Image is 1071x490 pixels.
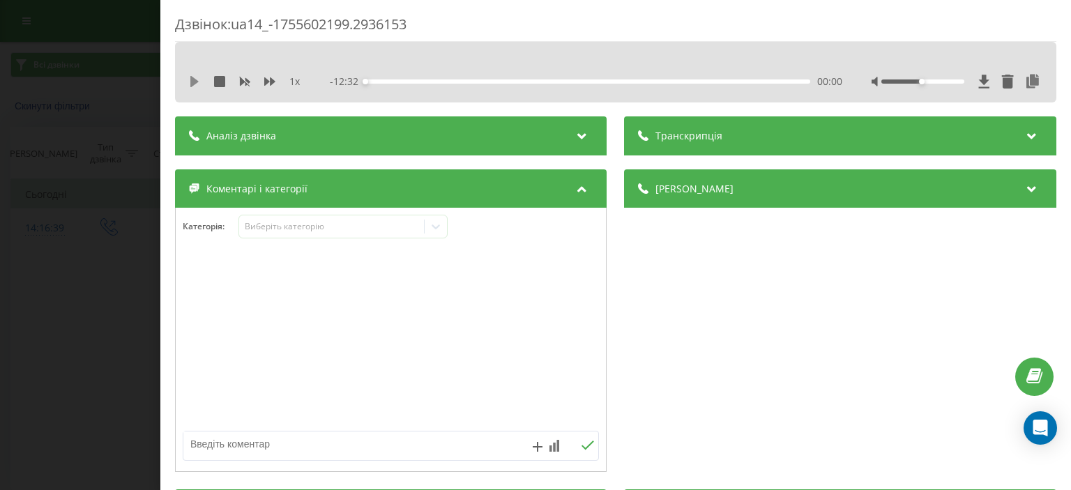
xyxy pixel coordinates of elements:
[331,75,366,89] span: - 12:32
[1024,411,1057,445] div: Open Intercom Messenger
[245,221,419,232] div: Виберіть категорію
[206,129,276,143] span: Аналіз дзвінка
[656,182,734,196] span: [PERSON_NAME]
[817,75,842,89] span: 00:00
[183,222,238,231] h4: Категорія :
[175,15,1056,42] div: Дзвінок : ua14_-1755602199.2936153
[363,79,369,84] div: Accessibility label
[289,75,300,89] span: 1 x
[919,79,925,84] div: Accessibility label
[206,182,307,196] span: Коментарі і категорії
[656,129,723,143] span: Транскрипція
